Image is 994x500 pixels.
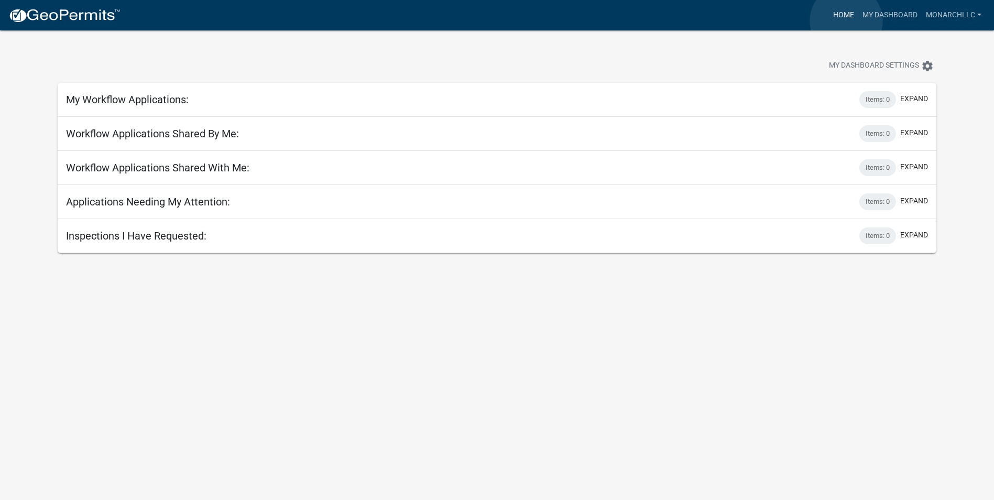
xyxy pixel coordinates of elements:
[900,93,928,104] button: expand
[829,60,919,72] span: My Dashboard Settings
[858,5,922,25] a: My Dashboard
[66,161,249,174] h5: Workflow Applications Shared With Me:
[66,127,239,140] h5: Workflow Applications Shared By Me:
[921,60,934,72] i: settings
[859,193,896,210] div: Items: 0
[859,91,896,108] div: Items: 0
[900,195,928,206] button: expand
[66,230,206,242] h5: Inspections I Have Requested:
[859,125,896,142] div: Items: 0
[859,159,896,176] div: Items: 0
[900,127,928,138] button: expand
[900,230,928,241] button: expand
[66,195,230,208] h5: Applications Needing My Attention:
[829,5,858,25] a: Home
[922,5,986,25] a: MonarchLLC
[900,161,928,172] button: expand
[821,56,942,76] button: My Dashboard Settingssettings
[859,227,896,244] div: Items: 0
[66,93,189,106] h5: My Workflow Applications:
